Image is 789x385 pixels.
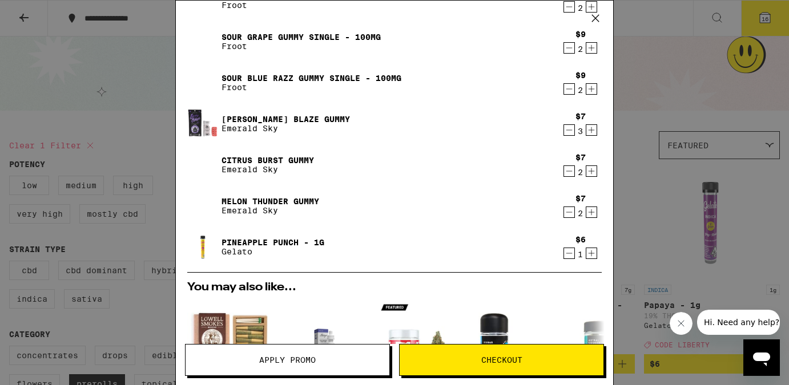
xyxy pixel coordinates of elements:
[575,3,586,13] div: 2
[187,109,219,139] img: Berry Blaze Gummy
[185,344,390,376] button: Apply Promo
[566,299,652,384] img: Glass House - Astral Cookies - 3.5g
[222,83,401,92] p: Froot
[586,206,597,218] button: Increment
[586,42,597,54] button: Increment
[563,206,575,218] button: Decrement
[187,190,219,222] img: Melon Thunder Gummy
[575,127,586,136] div: 3
[575,250,586,259] div: 1
[575,153,586,162] div: $7
[575,209,586,218] div: 2
[563,248,575,259] button: Decrement
[259,356,316,364] span: Apply Promo
[222,197,319,206] a: Melon Thunder Gummy
[222,124,350,133] p: Emerald Sky
[563,1,575,13] button: Decrement
[575,194,586,203] div: $7
[187,282,602,293] h2: You may also like...
[586,165,597,177] button: Increment
[575,235,586,244] div: $6
[586,83,597,95] button: Increment
[575,112,586,121] div: $7
[743,339,780,376] iframe: Button to launch messaging window
[697,310,780,335] iframe: Message from company
[575,168,586,177] div: 2
[586,124,597,136] button: Increment
[575,30,586,39] div: $9
[222,165,314,174] p: Emerald Sky
[481,356,522,364] span: Checkout
[575,86,586,95] div: 2
[222,1,406,10] p: Froot
[670,312,693,335] iframe: Close message
[187,67,219,99] img: Sour Blue Razz Gummy Single - 100mg
[222,115,350,124] a: [PERSON_NAME] Blaze Gummy
[187,149,219,181] img: Citrus Burst Gummy
[222,74,401,83] a: Sour Blue Razz Gummy Single - 100mg
[187,231,219,263] img: Pineapple Punch - 1g
[575,71,586,80] div: $9
[282,299,368,384] img: Mary's Medicinals - Relax THC Tincture - 1000mg
[563,83,575,95] button: Decrement
[222,33,381,42] a: Sour Grape Gummy Single - 100mg
[222,42,381,51] p: Froot
[222,206,319,215] p: Emerald Sky
[222,156,314,165] a: Citrus Burst Gummy
[586,248,597,259] button: Increment
[472,299,557,384] img: Glass House - Sugar Tarts - 3.5g
[399,344,604,376] button: Checkout
[187,26,219,58] img: Sour Grape Gummy Single - 100mg
[187,299,273,384] img: Lowell Farms - The Social Sativa 10-Pack - 3.5g
[222,238,324,247] a: Pineapple Punch - 1g
[575,44,586,54] div: 2
[222,247,324,256] p: Gelato
[563,124,575,136] button: Decrement
[563,42,575,54] button: Decrement
[377,299,462,384] img: Ember Valley - Melted Strawberries - 3.5g
[563,165,575,177] button: Decrement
